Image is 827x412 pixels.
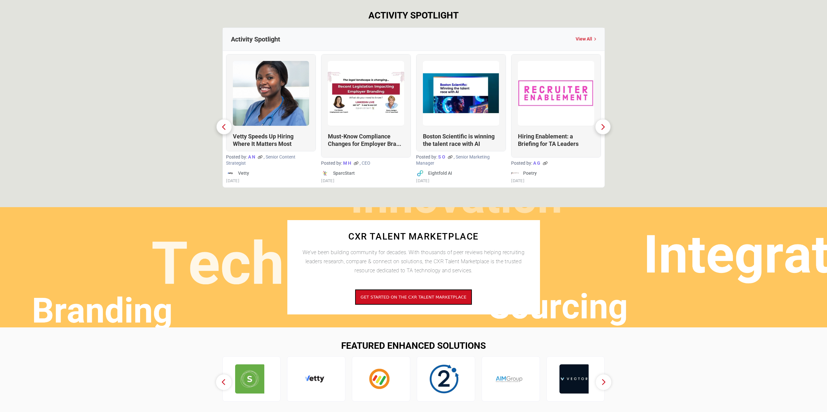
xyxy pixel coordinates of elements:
img: Poetry [511,169,519,177]
span: [DATE] [226,179,239,183]
h2: FEATURED ENHANCED SOLUTIONS [341,340,486,351]
strong: A G [533,160,540,166]
h2: CXR TALENT MARKETPLACE [302,230,525,243]
img: Vetty [226,169,234,177]
span: [DATE] [416,179,429,183]
img: Survale Inc [365,364,394,394]
button: Get started on the CXR Talent Marketplace [355,289,472,305]
a: Must-Know Compliance Changes for Employer Bra... [328,133,401,147]
img: Match2 [430,364,459,394]
a: SparcStart [321,169,411,177]
a: Poetry [511,169,601,177]
span: , Senior Content Strategist [226,154,295,166]
a: M H [342,160,352,166]
a: A G [532,160,541,166]
h2: ACTIVITY SPOTLIGHT [368,10,459,21]
img: Vector [559,364,589,394]
span: We’ve been building community for decades. With thousands of peer reviews helping recruiting lead... [303,249,524,274]
strong: A N [248,154,255,159]
a: Boston Scientific is winning the talent race with AI [423,133,495,147]
span: [DATE] [511,179,524,183]
p: Posted by: [226,154,316,167]
strong: S O [438,154,445,159]
a: Vetty Speeds Up Hiring Where It Matters Most [233,133,294,147]
img: Vetty Speeds Up Hiring Where It Matters Most [233,61,309,126]
a: S O [437,154,446,159]
img: SparcStart [321,169,329,177]
img: Hiring Enablement: a Briefing for TA Leaders [518,61,594,126]
span: [DATE] [321,179,334,183]
img: Must-Know Compliance Changes for Employer Branding [328,61,404,126]
a: Eightfold AI [416,169,506,177]
p: Posted by: [511,160,601,167]
strong: M H [343,160,351,166]
img: AIM Group [495,364,524,394]
a: Vetty [226,169,316,177]
img: Vetty [300,364,329,394]
h3: Activity Spotlight [231,34,280,44]
span: , CEO [360,160,370,166]
a: View All [576,36,596,42]
img: Eightfold AI [416,169,424,177]
img: Boston Scientific is winning the talent race with AI [423,61,499,126]
p: Posted by: [321,160,411,167]
span: Get started on the CXR Talent Marketplace [361,295,466,300]
img: SourceCon (ERE Company) [235,364,264,394]
p: Posted by: [416,154,506,167]
span: , Senior Marketing Manager [416,154,490,166]
a: Hiring Enablement: a Briefing for TA Leaders [518,133,579,147]
a: A N [247,154,256,159]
